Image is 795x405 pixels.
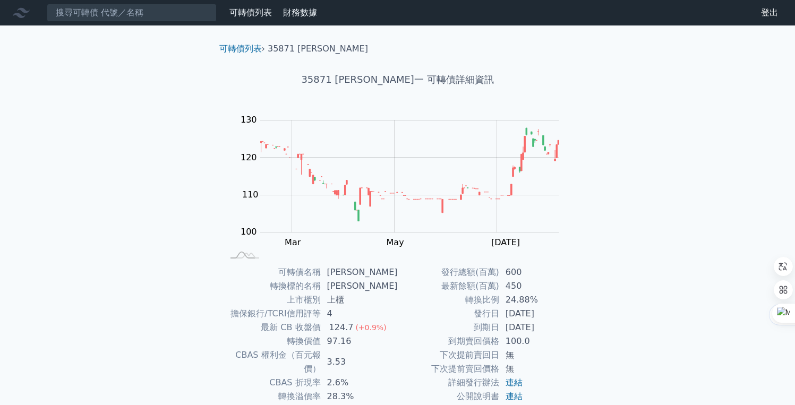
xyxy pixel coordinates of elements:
li: › [219,42,265,55]
a: 登出 [753,4,787,21]
td: 轉換價值 [224,334,321,348]
tspan: 100 [241,227,257,237]
td: 上市櫃別 [224,293,321,307]
tspan: Mar [285,237,301,247]
td: CBAS 折現率 [224,376,321,390]
td: 最新 CB 收盤價 [224,321,321,334]
li: 35871 [PERSON_NAME] [268,42,368,55]
td: 發行日 [398,307,499,321]
td: [DATE] [499,321,572,334]
td: 轉換溢價率 [224,390,321,403]
td: 詳細發行辦法 [398,376,499,390]
td: 24.88% [499,293,572,307]
td: 下次提前賣回日 [398,348,499,362]
td: 450 [499,279,572,293]
h1: 35871 [PERSON_NAME]一 可轉債詳細資訊 [211,72,585,87]
td: CBAS 權利金（百元報價） [224,348,321,376]
td: 公開說明書 [398,390,499,403]
td: 擔保銀行/TCRI信用評等 [224,307,321,321]
input: 搜尋可轉債 代號／名稱 [47,4,217,22]
td: 最新餘額(百萬) [398,279,499,293]
td: 28.3% [321,390,398,403]
a: 可轉債列表 [219,44,262,54]
td: [DATE] [499,307,572,321]
td: 轉換比例 [398,293,499,307]
div: 124.7 [327,321,356,334]
td: 下次提前賣回價格 [398,362,499,376]
a: 可轉債列表 [229,7,272,18]
td: 可轉債名稱 [224,265,321,279]
td: 轉換標的名稱 [224,279,321,293]
td: 到期日 [398,321,499,334]
td: 發行總額(百萬) [398,265,499,279]
tspan: 120 [241,152,257,162]
tspan: 110 [242,189,259,200]
td: 3.53 [321,348,398,376]
a: 財務數據 [283,7,317,18]
g: Chart [235,115,575,247]
td: [PERSON_NAME] [321,279,398,293]
tspan: [DATE] [491,237,520,247]
td: 無 [499,362,572,376]
td: 600 [499,265,572,279]
td: 無 [499,348,572,362]
td: [PERSON_NAME] [321,265,398,279]
td: 97.16 [321,334,398,348]
tspan: 130 [241,115,257,125]
td: 100.0 [499,334,572,348]
a: 連結 [506,377,523,387]
td: 4 [321,307,398,321]
tspan: May [387,237,404,247]
td: 上櫃 [321,293,398,307]
td: 到期賣回價格 [398,334,499,348]
a: 連結 [506,391,523,401]
td: 2.6% [321,376,398,390]
span: (+0.9%) [355,323,386,332]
